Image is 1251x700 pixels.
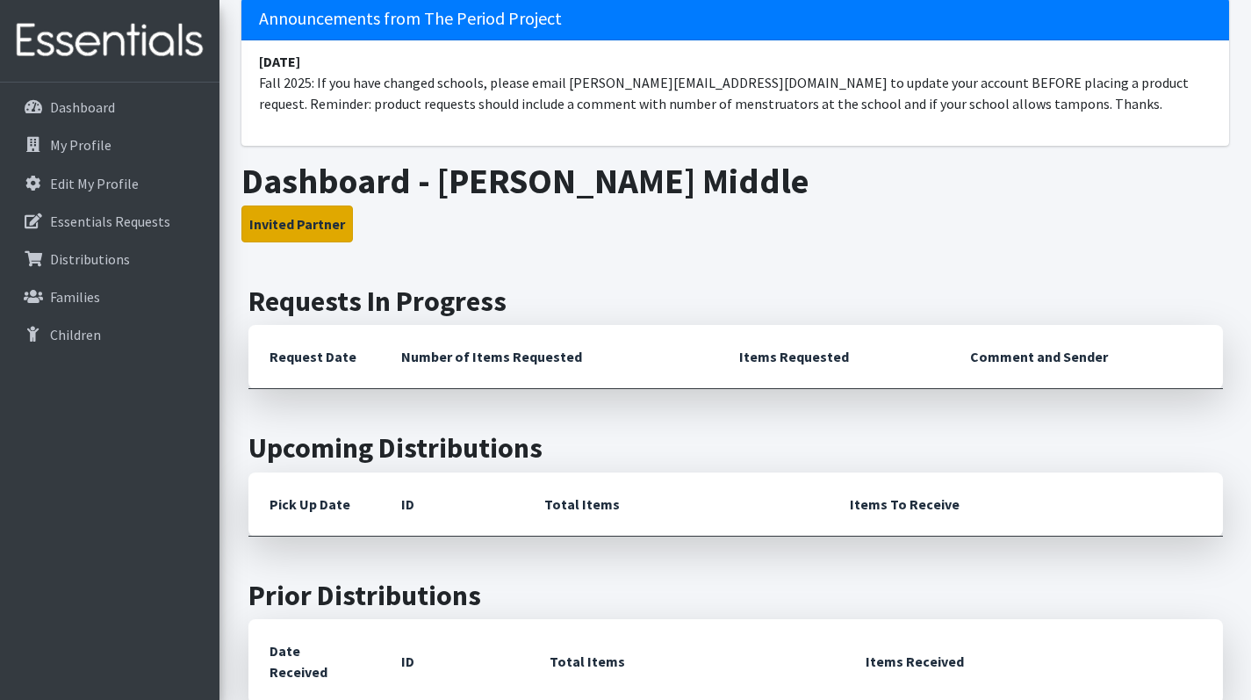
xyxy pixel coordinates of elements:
[7,204,212,239] a: Essentials Requests
[380,473,523,537] th: ID
[7,166,212,201] a: Edit My Profile
[50,98,115,116] p: Dashboard
[949,325,1222,389] th: Comment and Sender
[248,473,380,537] th: Pick Up Date
[7,317,212,352] a: Children
[248,325,380,389] th: Request Date
[241,160,1229,202] h1: Dashboard - [PERSON_NAME] Middle
[829,473,1223,537] th: Items To Receive
[259,53,300,70] strong: [DATE]
[248,579,1223,612] h2: Prior Distributions
[523,473,829,537] th: Total Items
[50,326,101,343] p: Children
[50,175,139,192] p: Edit My Profile
[380,325,719,389] th: Number of Items Requested
[7,127,212,162] a: My Profile
[50,288,100,306] p: Families
[248,431,1223,465] h2: Upcoming Distributions
[7,90,212,125] a: Dashboard
[50,213,170,230] p: Essentials Requests
[7,279,212,314] a: Families
[7,242,212,277] a: Distributions
[248,285,1223,318] h2: Requests In Progress
[50,136,111,154] p: My Profile
[7,11,212,70] img: HumanEssentials
[241,40,1229,125] li: Fall 2025: If you have changed schools, please email [PERSON_NAME][EMAIL_ADDRESS][DOMAIN_NAME] to...
[241,206,353,242] button: Invited Partner
[718,325,949,389] th: Items Requested
[50,250,130,268] p: Distributions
